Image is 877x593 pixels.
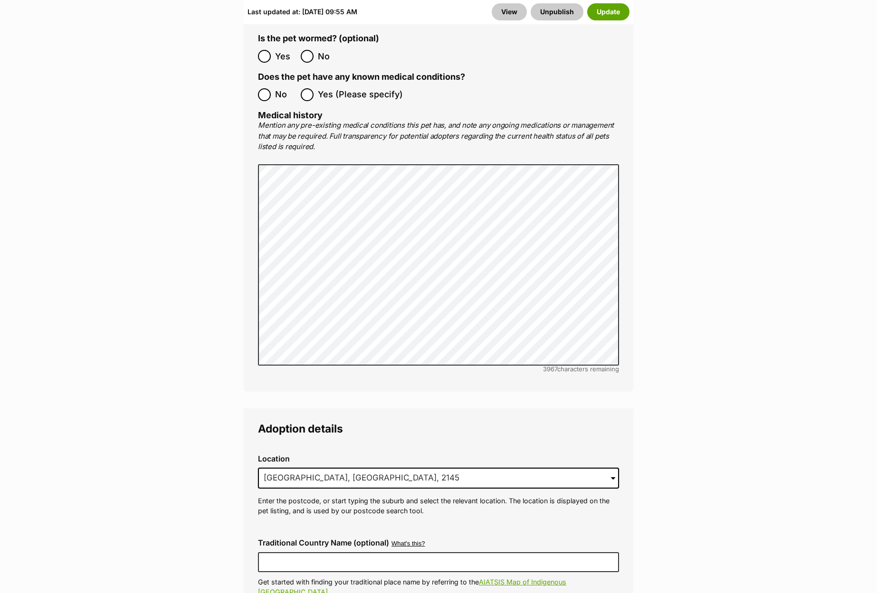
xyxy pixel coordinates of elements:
div: Last updated at: [DATE] 09:55 AM [248,3,357,20]
label: Traditional Country Name (optional) [258,538,389,547]
button: Update [587,3,629,20]
span: Yes (Please specify) [318,88,403,101]
button: What's this? [391,540,425,547]
input: Enter suburb or postcode [258,468,619,489]
p: Mention any pre-existing medical conditions this pet has, and note any ongoing medications or man... [258,120,619,152]
label: Location [258,454,619,463]
span: No [318,50,339,63]
label: Is the pet wormed? (optional) [258,34,379,44]
span: Yes [275,50,296,63]
label: Medical history [258,110,323,120]
p: Enter the postcode, or start typing the suburb and select the relevant location. The location is ... [258,496,619,516]
label: Does the pet have any known medical conditions? [258,72,465,82]
span: No [275,88,296,101]
span: 3967 [543,365,557,373]
legend: Adoption details [258,423,619,435]
div: characters remaining [258,366,619,373]
a: View [492,3,527,20]
button: Unpublish [531,3,583,20]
